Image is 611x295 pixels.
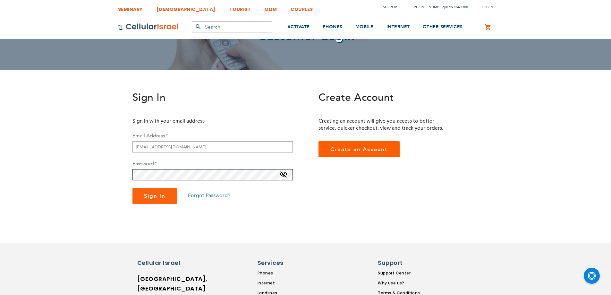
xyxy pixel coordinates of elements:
span: Sign In [132,91,166,105]
h6: Support [378,259,416,267]
a: Forgot Password? [188,192,230,199]
a: [PHONE_NUMBER] [413,5,445,10]
span: INTERNET [386,24,410,30]
span: Create an Account [330,146,388,153]
a: OTHER SERVICES [423,15,463,39]
a: MOBILE [355,15,374,39]
a: OLIM [265,2,277,13]
a: Why use us? [378,280,420,286]
a: [DEMOGRAPHIC_DATA] [157,2,216,13]
input: Email [132,141,293,152]
a: Phones [258,270,316,276]
p: Creating an account will give you access to better service, quicker checkout, view and track your... [318,117,448,132]
span: Create Account [318,91,394,105]
span: ACTIVATE [287,24,310,30]
h6: Cellular Israel [137,259,192,267]
a: SEMINARY [118,2,143,13]
h6: [GEOGRAPHIC_DATA], [GEOGRAPHIC_DATA] [137,274,192,293]
img: Cellular Israel Logo [118,23,179,31]
span: PHONES [323,24,343,30]
input: Search [192,21,272,32]
a: TOURIST [229,2,251,13]
a: 072-224-3300 [446,5,468,10]
a: Create an Account [318,141,400,157]
span: OTHER SERVICES [423,24,463,30]
li: / [406,3,468,12]
span: Login [482,5,493,10]
a: ACTIVATE [287,15,310,39]
span: Sign In [144,192,166,200]
label: Password [132,160,156,167]
h6: Services [258,259,312,267]
a: PHONES [323,15,343,39]
a: INTERNET [386,15,410,39]
a: Internet [258,280,316,286]
p: Sign in with your email address [132,117,262,125]
label: Email Address [132,132,167,139]
a: Support [383,5,399,10]
a: Support Center [378,270,420,276]
button: Sign In [132,188,177,204]
a: COUPLES [291,2,313,13]
span: MOBILE [355,24,374,30]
